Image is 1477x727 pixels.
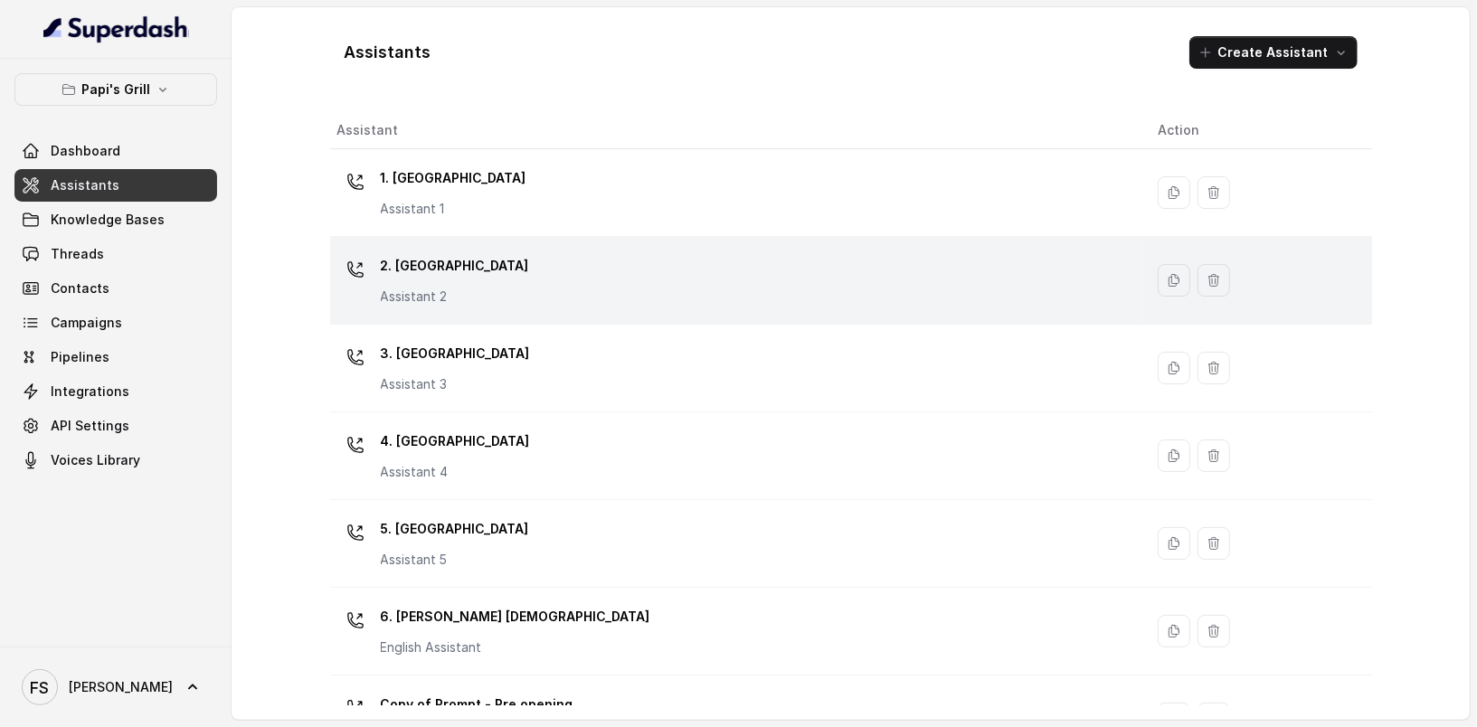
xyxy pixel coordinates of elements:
a: [PERSON_NAME] [14,662,217,713]
p: Assistant 2 [381,288,529,306]
p: 4. [GEOGRAPHIC_DATA] [381,427,530,456]
a: Threads [14,238,217,270]
a: Contacts [14,272,217,305]
span: [PERSON_NAME] [69,678,173,696]
th: Action [1143,112,1372,149]
a: Assistants [14,169,217,202]
p: 2. [GEOGRAPHIC_DATA] [381,251,529,280]
span: Assistants [51,176,119,194]
span: Contacts [51,279,109,297]
p: Assistant 5 [381,551,529,569]
a: Campaigns [14,307,217,339]
span: Dashboard [51,142,120,160]
h1: Assistants [345,38,431,67]
text: FS [31,678,50,697]
p: Assistant 4 [381,463,530,481]
a: API Settings [14,410,217,442]
span: Integrations [51,382,129,401]
span: Campaigns [51,314,122,332]
button: Papi's Grill [14,73,217,106]
img: light.svg [43,14,189,43]
span: Threads [51,245,104,263]
p: 3. [GEOGRAPHIC_DATA] [381,339,530,368]
p: 5. [GEOGRAPHIC_DATA] [381,515,529,543]
span: Voices Library [51,451,140,469]
p: Copy of Prompt - Pre opening [381,690,573,719]
p: 1. [GEOGRAPHIC_DATA] [381,164,526,193]
span: API Settings [51,417,129,435]
a: Pipelines [14,341,217,373]
span: Knowledge Bases [51,211,165,229]
th: Assistant [330,112,1143,149]
p: Papi's Grill [81,79,150,100]
button: Create Assistant [1189,36,1358,69]
a: Integrations [14,375,217,408]
p: Assistant 1 [381,200,526,218]
p: English Assistant [381,638,650,656]
a: Dashboard [14,135,217,167]
a: Knowledge Bases [14,203,217,236]
a: Voices Library [14,444,217,477]
p: Assistant 3 [381,375,530,393]
p: 6. [PERSON_NAME] [DEMOGRAPHIC_DATA] [381,602,650,631]
span: Pipelines [51,348,109,366]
